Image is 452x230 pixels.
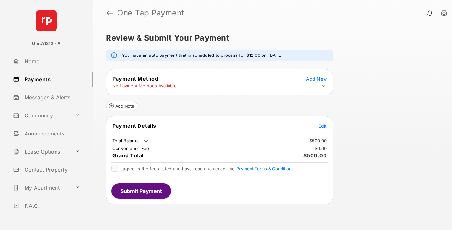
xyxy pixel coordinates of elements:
em: You have an auto payment that is scheduled to process for $12.00 on [DATE]. [122,52,284,59]
button: Add New [306,75,327,82]
p: UnitA1212 - A [32,40,61,47]
a: My Apartment [10,180,73,195]
td: $0.00 [314,145,327,151]
a: Home [10,54,93,69]
span: I agree to the fees listed and have read and accept the [120,166,294,171]
a: Announcements [10,126,93,141]
button: Submit Payment [111,183,171,199]
img: svg+xml;base64,PHN2ZyB4bWxucz0iaHR0cDovL3d3dy53My5vcmcvMjAwMC9zdmciIHdpZHRoPSI2NCIgaGVpZ2h0PSI2NC... [36,10,57,31]
a: Payments [10,72,93,87]
button: Add Note [106,101,137,111]
a: Community [10,108,73,123]
strong: One Tap Payment [117,9,184,17]
td: Total Balance [112,138,149,144]
td: $500.00 [309,138,327,144]
span: Payment Details [112,123,156,129]
h5: Review & Submit Your Payment [106,34,434,42]
a: Messages & Alerts [10,90,93,105]
a: Contact Property [10,162,93,177]
a: Lease Options [10,144,73,159]
button: Edit [318,123,327,129]
span: Grand Total [112,152,144,159]
a: F.A.Q. [10,198,93,214]
td: Convenience Fee [112,145,149,151]
span: Payment Method [112,75,158,82]
td: No Payment Methods Available [112,83,177,89]
span: $500.00 [303,152,327,159]
button: I agree to the fees listed and have read and accept the [236,166,294,171]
